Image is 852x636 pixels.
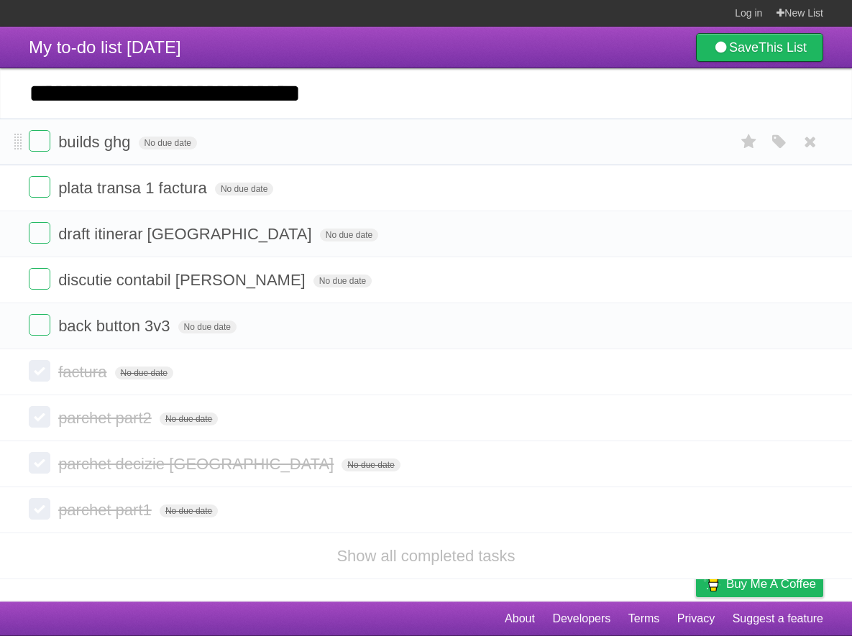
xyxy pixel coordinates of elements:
span: No due date [160,413,218,425]
span: parchet part2 [58,409,155,427]
label: Done [29,360,50,382]
span: factura [58,363,110,381]
span: No due date [139,137,197,149]
b: This List [759,40,807,55]
span: No due date [160,504,218,517]
label: Star task [736,130,763,154]
label: Done [29,406,50,428]
a: Terms [628,605,660,632]
label: Done [29,130,50,152]
label: Done [29,498,50,520]
span: No due date [313,275,372,287]
span: No due date [215,183,273,195]
label: Done [29,268,50,290]
a: SaveThis List [696,33,823,62]
span: No due date [178,321,237,333]
a: Buy me a coffee [696,571,823,597]
span: No due date [115,367,173,379]
span: My to-do list [DATE] [29,37,181,57]
span: plata transa 1 factura [58,179,211,197]
span: draft itinerar [GEOGRAPHIC_DATA] [58,225,316,243]
span: builds ghg [58,133,134,151]
label: Done [29,452,50,474]
span: No due date [342,458,400,471]
span: back button 3v3 [58,317,173,335]
a: Show all completed tasks [336,547,515,565]
span: Buy me a coffee [726,571,816,596]
span: No due date [320,229,378,241]
a: Privacy [677,605,715,632]
span: parchet decizie [GEOGRAPHIC_DATA] [58,455,337,473]
a: Suggest a feature [733,605,823,632]
label: Done [29,314,50,336]
a: Developers [552,605,610,632]
label: Done [29,176,50,198]
span: discutie contabil [PERSON_NAME] [58,271,309,289]
img: Buy me a coffee [703,571,723,596]
a: About [505,605,535,632]
span: parchet part1 [58,501,155,519]
label: Done [29,222,50,244]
